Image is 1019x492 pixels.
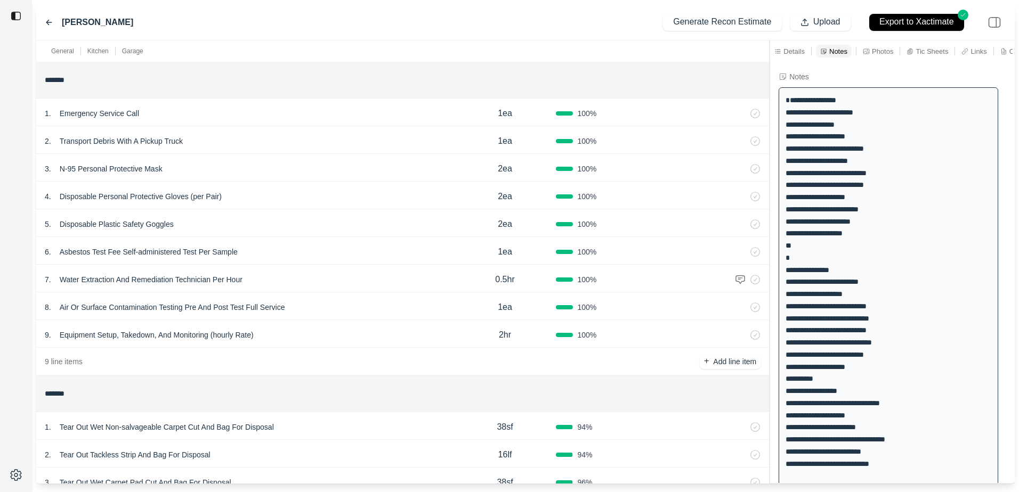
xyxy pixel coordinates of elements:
[577,274,596,285] span: 100 %
[577,136,596,146] span: 100 %
[577,477,592,488] span: 96 %
[45,330,51,340] p: 9 .
[789,71,809,82] div: Notes
[498,107,512,120] p: 1ea
[813,16,840,28] p: Upload
[498,135,512,147] p: 1ea
[55,189,226,204] p: Disposable Personal Protective Gloves (per Pair)
[983,11,1006,34] img: right-panel.svg
[55,244,242,259] p: Asbestos Test Fee Self-administered Test Per Sample
[45,247,51,257] p: 6 .
[498,162,512,175] p: 2ea
[700,354,761,369] button: +Add line item
[45,356,83,367] p: 9 line items
[45,108,51,119] p: 1 .
[55,134,187,149] p: Transport Debris With A Pickup Truck
[498,218,512,231] p: 2ea
[55,161,167,176] p: N-95 Personal Protective Mask
[495,273,514,286] p: 0.5hr
[577,108,596,119] span: 100 %
[45,274,51,285] p: 7 .
[790,14,851,31] button: Upload
[673,16,771,28] p: Generate Recon Estimate
[577,330,596,340] span: 100 %
[577,302,596,313] span: 100 %
[55,327,258,342] p: Equipment Setup, Takedown, And Monitoring (hourly Rate)
[55,217,178,232] p: Disposable Plastic Safety Goggles
[87,47,109,55] p: Kitchen
[783,47,805,56] p: Details
[499,329,511,341] p: 2hr
[55,475,236,490] p: Tear Out Wet Carpet Pad Cut And Bag For Disposal
[497,421,513,433] p: 38sf
[45,191,51,202] p: 4 .
[735,274,746,285] img: comment
[45,219,51,229] p: 5 .
[704,355,709,367] p: +
[45,477,51,488] p: 3 .
[11,11,21,21] img: toggle sidebar
[45,302,51,313] p: 8 .
[859,9,974,36] button: Export to Xactimate
[879,16,954,28] p: Export to Xactimate
[829,47,847,56] p: Notes
[713,356,756,367] p: Add line item
[45,136,51,146] p: 2 .
[577,219,596,229] span: 100 %
[872,47,893,56] p: Photos
[498,245,512,258] p: 1ea
[577,422,592,432] span: 94 %
[55,420,278,434] p: Tear Out Wet Non-salvageable Carpet Cut And Bag For Disposal
[55,447,215,462] p: Tear Out Tackless Strip And Bag For Disposal
[55,300,289,315] p: Air Or Surface Contamination Testing Pre And Post Test Full Service
[869,14,964,31] button: Export to Xactimate
[498,190,512,203] p: 2ea
[51,47,74,55] p: General
[663,14,781,31] button: Generate Recon Estimate
[498,448,512,461] p: 16lf
[498,301,512,314] p: 1ea
[55,272,247,287] p: Water Extraction And Remediation Technician Per Hour
[45,449,51,460] p: 2 .
[62,16,133,29] label: [PERSON_NAME]
[577,191,596,202] span: 100 %
[122,47,143,55] p: Garage
[497,476,513,489] p: 38sf
[45,163,51,174] p: 3 .
[45,422,51,432] p: 1 .
[971,47,986,56] p: Links
[577,247,596,257] span: 100 %
[55,106,143,121] p: Emergency Service Call
[577,449,592,460] span: 94 %
[577,163,596,174] span: 100 %
[916,47,948,56] p: Tic Sheets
